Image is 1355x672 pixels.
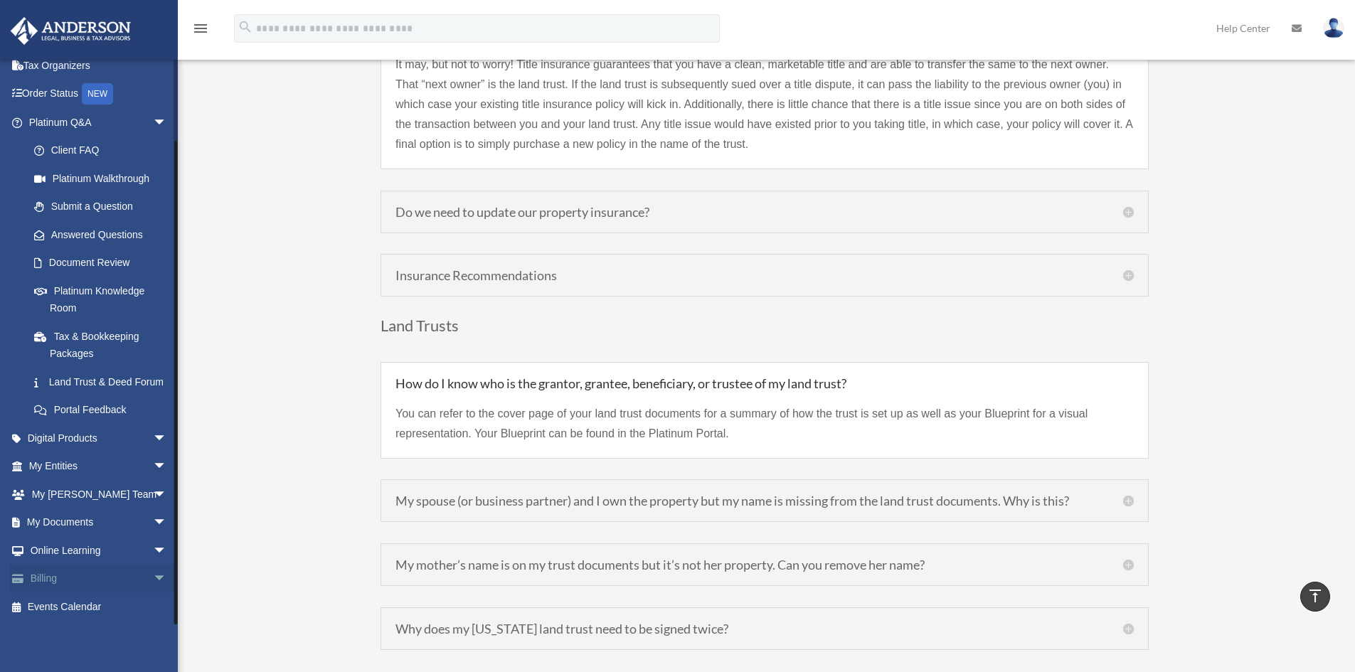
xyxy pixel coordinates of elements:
h5: Do we need to update our property insurance? [395,206,1134,218]
a: Submit a Question [20,193,188,221]
a: My [PERSON_NAME] Teamarrow_drop_down [10,480,188,508]
a: Document Review [20,249,188,277]
span: arrow_drop_down [153,536,181,565]
a: Platinum Q&Aarrow_drop_down [10,108,188,137]
h5: My mother’s name is on my trust documents but it’s not her property. Can you remove her name? [395,558,1134,571]
span: arrow_drop_down [153,565,181,594]
a: Online Learningarrow_drop_down [10,536,188,565]
span: arrow_drop_down [153,424,181,453]
a: Answered Questions [20,220,188,249]
img: User Pic [1323,18,1344,38]
span: arrow_drop_down [153,108,181,137]
img: Anderson Advisors Platinum Portal [6,17,135,45]
a: Order StatusNEW [10,80,188,109]
a: vertical_align_top [1300,582,1330,612]
a: menu [192,25,209,37]
a: Land Trust & Deed Forum [20,368,181,396]
a: My Entitiesarrow_drop_down [10,452,188,481]
span: arrow_drop_down [153,508,181,538]
p: You can refer to the cover page of your land trust documents for a summary of how the trust is se... [395,404,1134,444]
span: arrow_drop_down [153,480,181,509]
a: Platinum Knowledge Room [20,277,188,322]
i: search [238,19,253,35]
p: It may, but not to worry! Title insurance guarantees that you have a clean, marketable title and ... [395,55,1134,154]
span: arrow_drop_down [153,452,181,481]
h5: Insurance Recommendations [395,269,1134,282]
a: Portal Feedback [20,396,188,425]
h5: How do I know who is the grantor, grantee, beneficiary, or trustee of my land trust? [395,377,1134,390]
a: Events Calendar [10,592,188,621]
div: NEW [82,83,113,105]
a: Platinum Walkthrough [20,164,188,193]
a: Client FAQ [20,137,188,165]
a: Tax Organizers [10,51,188,80]
a: My Documentsarrow_drop_down [10,508,188,537]
h5: My spouse (or business partner) and I own the property but my name is missing from the land trust... [395,494,1134,507]
i: menu [192,20,209,37]
a: Digital Productsarrow_drop_down [10,424,188,452]
a: Tax & Bookkeeping Packages [20,322,188,368]
a: Billingarrow_drop_down [10,565,188,593]
i: vertical_align_top [1307,587,1324,604]
h3: Land Trusts [381,318,1149,341]
h5: Why does my [US_STATE] land trust need to be signed twice? [395,622,1134,635]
